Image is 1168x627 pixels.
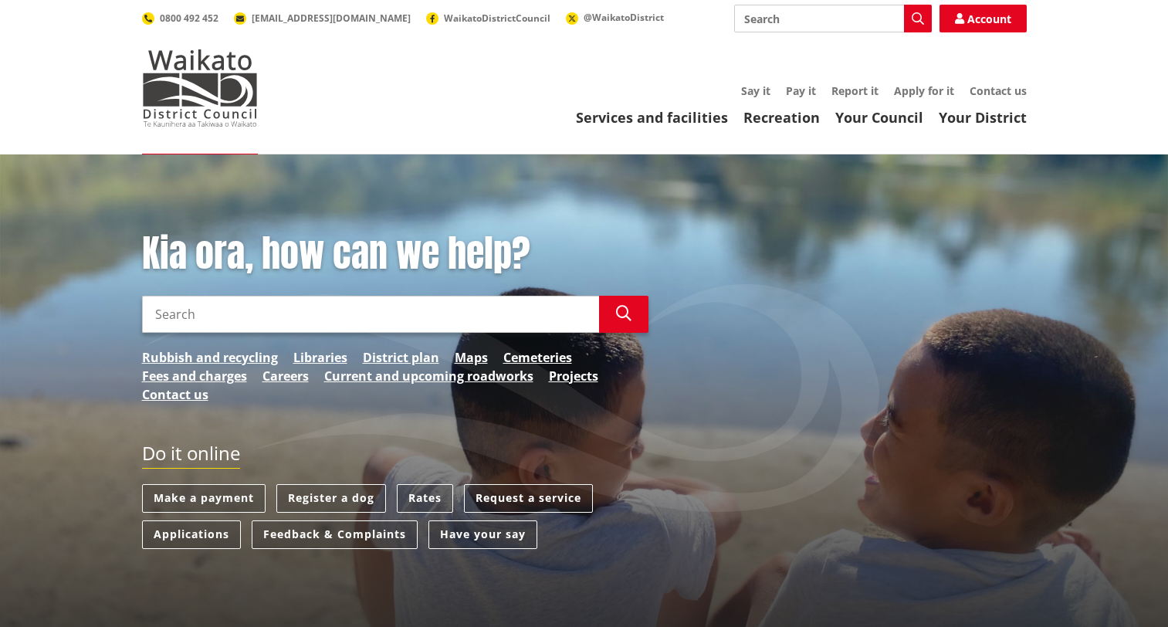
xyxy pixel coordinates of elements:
[894,83,954,98] a: Apply for it
[584,11,664,24] span: @WaikatoDistrict
[503,348,572,367] a: Cemeteries
[142,367,247,385] a: Fees and charges
[142,348,278,367] a: Rubbish and recycling
[455,348,488,367] a: Maps
[142,442,240,469] h2: Do it online
[741,83,770,98] a: Say it
[142,385,208,404] a: Contact us
[831,83,879,98] a: Report it
[234,12,411,25] a: [EMAIL_ADDRESS][DOMAIN_NAME]
[142,49,258,127] img: Waikato District Council - Te Kaunihera aa Takiwaa o Waikato
[276,484,386,513] a: Register a dog
[142,12,218,25] a: 0800 492 452
[835,108,923,127] a: Your Council
[142,520,241,549] a: Applications
[252,12,411,25] span: [EMAIL_ADDRESS][DOMAIN_NAME]
[566,11,664,24] a: @WaikatoDistrict
[426,12,550,25] a: WaikatoDistrictCouncil
[160,12,218,25] span: 0800 492 452
[293,348,347,367] a: Libraries
[939,108,1027,127] a: Your District
[939,5,1027,32] a: Account
[464,484,593,513] a: Request a service
[576,108,728,127] a: Services and facilities
[262,367,309,385] a: Careers
[734,5,932,32] input: Search input
[428,520,537,549] a: Have your say
[786,83,816,98] a: Pay it
[549,367,598,385] a: Projects
[743,108,820,127] a: Recreation
[142,484,266,513] a: Make a payment
[363,348,439,367] a: District plan
[142,296,599,333] input: Search input
[324,367,533,385] a: Current and upcoming roadworks
[444,12,550,25] span: WaikatoDistrictCouncil
[970,83,1027,98] a: Contact us
[142,232,648,276] h1: Kia ora, how can we help?
[397,484,453,513] a: Rates
[252,520,418,549] a: Feedback & Complaints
